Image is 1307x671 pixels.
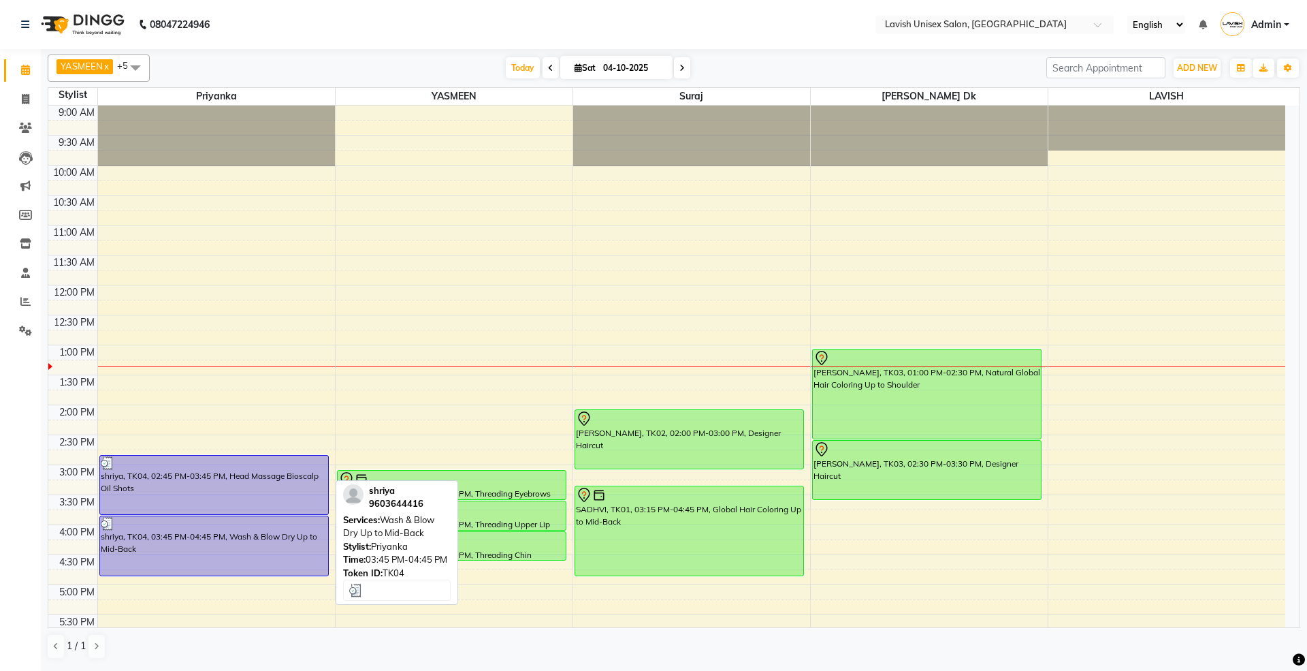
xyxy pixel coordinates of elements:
div: SADHVI, TK01, 03:15 PM-04:45 PM, Global Hair Coloring Up to Mid-Back [575,486,803,576]
div: 4:30 PM [57,555,97,569]
span: LAVISH [1048,88,1286,105]
div: 11:00 AM [50,225,97,240]
div: 5:30 PM [57,615,97,629]
div: 3:00 PM [57,465,97,480]
img: logo [35,5,128,44]
div: SADHVI, TK01, 03:00 PM-03:30 PM, Threading Eyebrows [338,471,566,499]
div: 03:45 PM-04:45 PM [343,553,451,567]
div: [PERSON_NAME], TK02, 02:00 PM-03:00 PM, Designer Haircut [575,410,803,469]
div: 10:30 AM [50,196,97,210]
div: 3:30 PM [57,495,97,510]
div: 1:30 PM [57,375,97,390]
div: Stylist [48,88,97,102]
div: 12:30 PM [51,315,97,330]
div: 11:30 AM [50,255,97,270]
a: x [103,61,109,72]
div: [PERSON_NAME], TK03, 02:30 PM-03:30 PM, Designer Haircut [813,441,1041,499]
span: Services: [343,514,380,525]
input: 2025-10-04 [599,58,667,78]
div: 4:00 PM [57,525,97,540]
span: suraj [573,88,810,105]
div: Priyanka [343,540,451,554]
span: ADD NEW [1177,63,1217,73]
span: [PERSON_NAME] Dk [811,88,1048,105]
div: 5:00 PM [57,585,97,599]
div: 12:00 PM [51,285,97,300]
div: 2:00 PM [57,405,97,420]
div: TK04 [343,567,451,580]
span: Admin [1251,18,1281,32]
span: Wash & Blow Dry Up to Mid-Back [343,514,434,539]
div: 2:30 PM [57,435,97,450]
div: shriya, TK04, 03:45 PM-04:45 PM, Wash & Blow Dry Up to Mid-Back [100,516,328,576]
span: YASMEEN [61,61,103,72]
img: profile [343,484,364,505]
span: 1 / 1 [67,639,86,653]
div: 9:30 AM [56,136,97,150]
span: Today [506,57,540,78]
span: shriya [369,485,395,496]
span: Time: [343,554,366,565]
div: 1:00 PM [57,345,97,360]
button: ADD NEW [1174,59,1221,78]
span: YASMEEN [336,88,572,105]
b: 08047224946 [150,5,210,44]
span: Stylist: [343,541,371,552]
span: Sat [571,63,599,73]
div: 9:00 AM [56,106,97,120]
span: Token ID: [343,567,383,578]
div: 9603644416 [369,497,423,511]
input: Search Appointment [1046,57,1165,78]
img: Admin [1221,12,1244,36]
span: +5 [117,60,138,71]
div: 10:00 AM [50,166,97,180]
span: priyanka [98,88,335,105]
div: [PERSON_NAME], TK03, 01:00 PM-02:30 PM, Natural Global Hair Coloring Up to Shoulder [813,349,1041,439]
div: shriya, TK04, 02:45 PM-03:45 PM, Head Massage Bioscalp Oil Shots [100,456,328,514]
